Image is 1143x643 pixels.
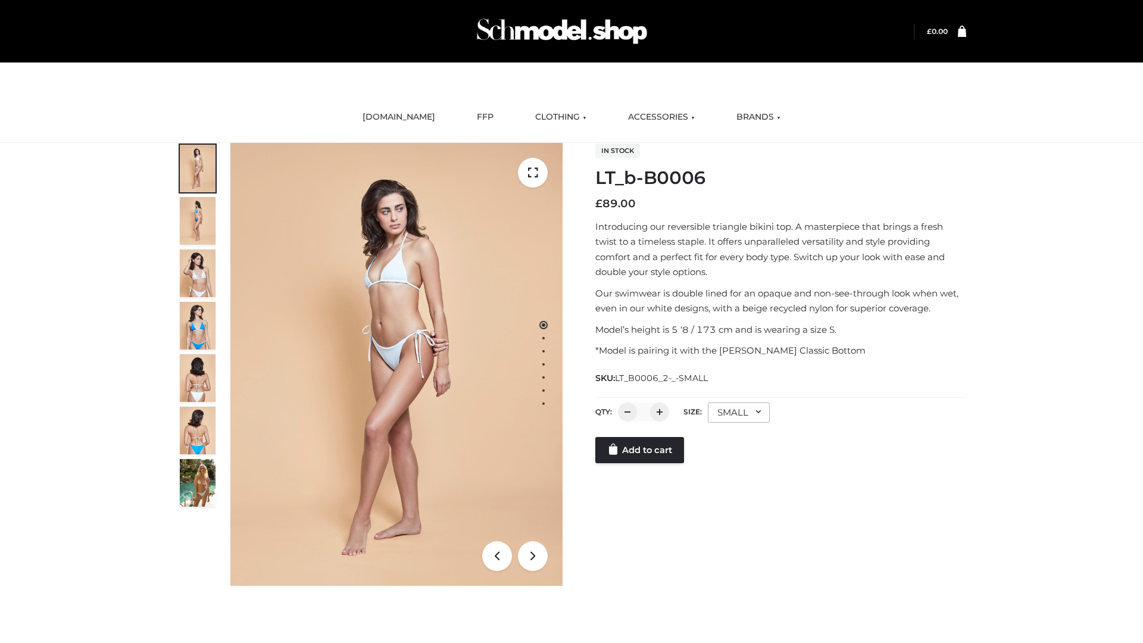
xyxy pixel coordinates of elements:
img: ArielClassicBikiniTop_CloudNine_AzureSky_OW114ECO_7-scaled.jpg [180,354,216,402]
p: *Model is pairing it with the [PERSON_NAME] Classic Bottom [595,343,966,358]
img: Arieltop_CloudNine_AzureSky2.jpg [180,459,216,507]
span: £ [595,197,602,210]
a: Add to cart [595,437,684,463]
p: Introducing our reversible triangle bikini top. A masterpiece that brings a fresh twist to a time... [595,219,966,280]
a: £0.00 [927,27,948,36]
a: [DOMAIN_NAME] [354,104,444,130]
img: ArielClassicBikiniTop_CloudNine_AzureSky_OW114ECO_3-scaled.jpg [180,249,216,297]
label: Size: [683,407,702,416]
img: ArielClassicBikiniTop_CloudNine_AzureSky_OW114ECO_2-scaled.jpg [180,197,216,245]
h1: LT_b-B0006 [595,167,966,189]
a: ACCESSORIES [619,104,704,130]
p: Our swimwear is double lined for an opaque and non-see-through look when wet, even in our white d... [595,286,966,316]
span: £ [927,27,932,36]
div: SMALL [708,402,770,423]
bdi: 0.00 [927,27,948,36]
img: Schmodel Admin 964 [473,8,651,55]
a: FFP [468,104,502,130]
img: ArielClassicBikiniTop_CloudNine_AzureSky_OW114ECO_8-scaled.jpg [180,407,216,454]
a: BRANDS [727,104,789,130]
label: QTY: [595,407,612,416]
img: ArielClassicBikiniTop_CloudNine_AzureSky_OW114ECO_4-scaled.jpg [180,302,216,349]
p: Model’s height is 5 ‘8 / 173 cm and is wearing a size S. [595,322,966,338]
bdi: 89.00 [595,197,636,210]
img: ArielClassicBikiniTop_CloudNine_AzureSky_OW114ECO_1 [230,143,563,586]
img: ArielClassicBikiniTop_CloudNine_AzureSky_OW114ECO_1-scaled.jpg [180,145,216,192]
span: In stock [595,143,640,158]
span: LT_B0006_2-_-SMALL [615,373,708,383]
a: CLOTHING [526,104,595,130]
span: SKU: [595,371,709,385]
